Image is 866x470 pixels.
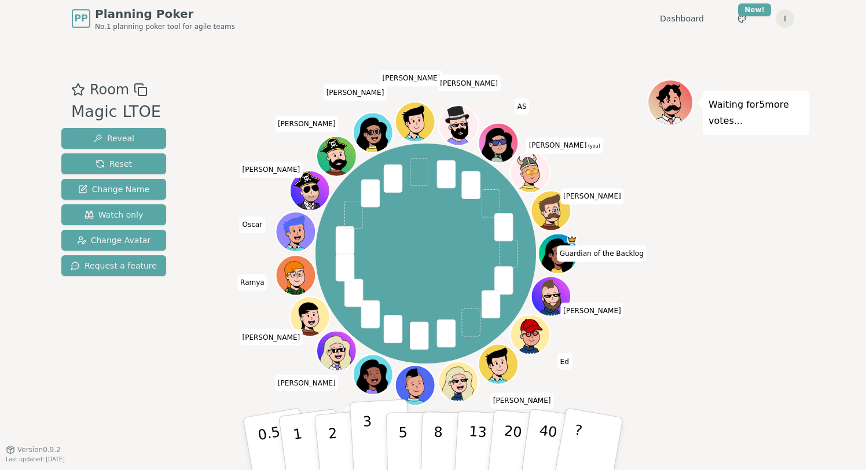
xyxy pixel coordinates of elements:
[96,158,132,170] span: Reset
[709,97,803,129] p: Waiting for 5 more votes...
[275,375,339,391] span: Click to change your name
[660,13,704,24] a: Dashboard
[71,260,157,271] span: Request a feature
[95,22,235,31] span: No.1 planning poker tool for agile teams
[85,209,144,221] span: Watch only
[71,79,85,100] button: Add as favourite
[74,12,87,25] span: PP
[90,79,129,100] span: Room
[560,303,624,319] span: Click to change your name
[557,245,647,262] span: Click to change your name
[567,235,577,245] span: Guardian of the Backlog is the host
[586,144,600,149] span: (you)
[72,6,235,31] a: PPPlanning PokerNo.1 planning poker tool for agile teams
[61,128,166,149] button: Reveal
[557,354,572,370] span: Click to change your name
[239,329,303,346] span: Click to change your name
[738,3,771,16] div: New!
[93,133,134,144] span: Reveal
[78,183,149,195] span: Change Name
[17,445,61,454] span: Version 0.9.2
[275,116,339,132] span: Click to change your name
[6,445,61,454] button: Version0.9.2
[511,153,549,191] button: Click to change your avatar
[490,392,554,409] span: Click to change your name
[776,9,794,28] button: I
[237,274,267,291] span: Click to change your name
[61,153,166,174] button: Reset
[77,234,151,246] span: Change Avatar
[95,6,235,22] span: Planning Poker
[560,188,624,204] span: Click to change your name
[61,230,166,251] button: Change Avatar
[732,8,753,29] button: New!
[61,179,166,200] button: Change Name
[71,100,161,124] div: Magic LTOE
[526,137,603,153] span: Click to change your name
[324,85,387,101] span: Click to change your name
[515,98,530,115] span: Click to change your name
[380,70,443,86] span: Click to change your name
[6,456,65,462] span: Last updated: [DATE]
[61,204,166,225] button: Watch only
[61,255,166,276] button: Request a feature
[437,75,501,91] span: Click to change your name
[240,216,266,233] span: Click to change your name
[239,161,303,178] span: Click to change your name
